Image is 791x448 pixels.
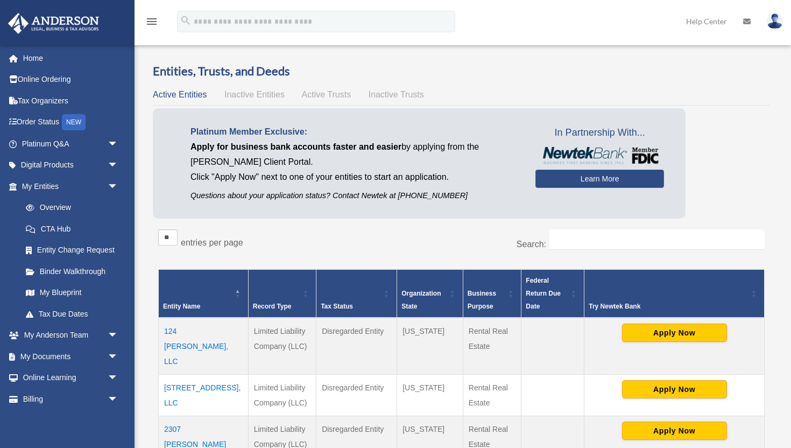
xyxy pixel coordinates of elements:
[8,176,129,197] a: My Entitiesarrow_drop_down
[248,318,316,375] td: Limited Liability Company (LLC)
[190,170,519,185] p: Click "Apply Now" next to one of your entities to start an application.
[8,90,135,111] a: Tax Organizers
[190,124,519,139] p: Platinum Member Exclusive:
[180,15,192,26] i: search
[541,147,659,164] img: NewtekBankLogoSM.png
[8,111,135,134] a: Order StatusNEW
[15,261,129,282] a: Binder Walkthrough
[302,90,351,99] span: Active Trusts
[190,189,519,202] p: Questions about your application status? Contact Newtek at [PHONE_NUMBER]
[190,142,401,151] span: Apply for business bank accounts faster and easier
[145,15,158,28] i: menu
[190,139,519,170] p: by applying from the [PERSON_NAME] Client Portal.
[253,303,292,310] span: Record Type
[8,133,135,155] a: Platinum Q&Aarrow_drop_down
[145,19,158,28] a: menu
[248,374,316,416] td: Limited Liability Company (LLC)
[535,124,664,142] span: In Partnership With...
[8,410,135,431] a: Events Calendar
[8,47,135,69] a: Home
[8,367,135,389] a: Online Learningarrow_drop_down
[108,388,129,410] span: arrow_drop_down
[153,90,207,99] span: Active Entities
[108,325,129,347] span: arrow_drop_down
[8,346,135,367] a: My Documentsarrow_drop_down
[622,324,727,342] button: Apply Now
[8,69,135,90] a: Online Ordering
[108,176,129,198] span: arrow_drop_down
[15,240,129,261] a: Entity Change Request
[468,290,496,310] span: Business Purpose
[767,13,783,29] img: User Pic
[321,303,353,310] span: Tax Status
[248,269,316,318] th: Record Type: Activate to sort
[15,218,129,240] a: CTA Hub
[8,155,135,176] a: Digital Productsarrow_drop_down
[8,325,135,346] a: My Anderson Teamarrow_drop_down
[584,269,765,318] th: Try Newtek Bank : Activate to sort
[369,90,424,99] span: Inactive Trusts
[463,269,521,318] th: Business Purpose: Activate to sort
[163,303,200,310] span: Entity Name
[108,133,129,155] span: arrow_drop_down
[589,300,748,313] div: Try Newtek Bank
[463,318,521,375] td: Rental Real Estate
[15,197,124,219] a: Overview
[159,269,249,318] th: Entity Name: Activate to invert sorting
[153,63,770,80] h3: Entities, Trusts, and Deeds
[517,240,546,249] label: Search:
[526,277,561,310] span: Federal Return Due Date
[521,269,584,318] th: Federal Return Due Date: Activate to sort
[159,318,249,375] td: 124 [PERSON_NAME], LLC
[8,388,135,410] a: Billingarrow_drop_down
[463,374,521,416] td: Rental Real Estate
[159,374,249,416] td: [STREET_ADDRESS], LLC
[62,114,86,130] div: NEW
[108,367,129,389] span: arrow_drop_down
[622,380,727,398] button: Apply Now
[397,269,463,318] th: Organization State: Activate to sort
[15,303,129,325] a: Tax Due Dates
[108,346,129,368] span: arrow_drop_down
[535,170,664,188] a: Learn More
[15,282,129,304] a: My Blueprint
[108,155,129,177] span: arrow_drop_down
[622,422,727,440] button: Apply Now
[397,318,463,375] td: [US_STATE]
[316,318,397,375] td: Disregarded Entity
[316,269,397,318] th: Tax Status: Activate to sort
[181,238,243,247] label: entries per page
[224,90,285,99] span: Inactive Entities
[397,374,463,416] td: [US_STATE]
[316,374,397,416] td: Disregarded Entity
[401,290,441,310] span: Organization State
[5,13,102,34] img: Anderson Advisors Platinum Portal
